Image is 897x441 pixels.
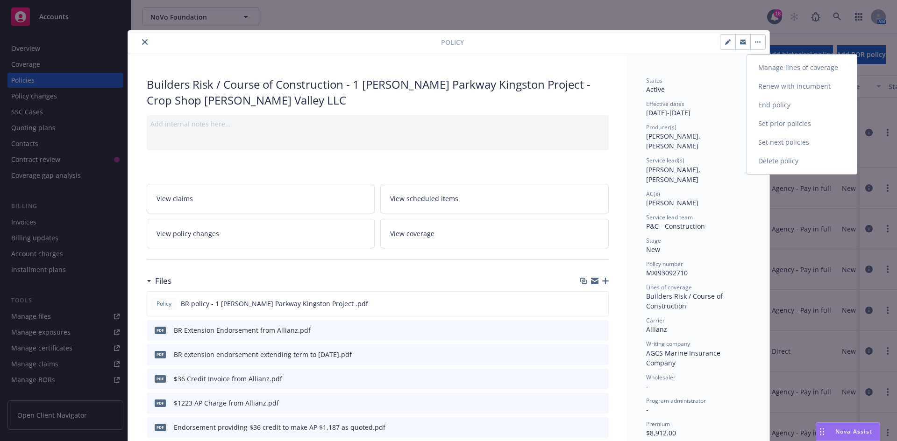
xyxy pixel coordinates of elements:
span: Service lead(s) [646,156,684,164]
span: Policy number [646,260,683,268]
span: Lines of coverage [646,283,692,291]
span: [PERSON_NAME], [PERSON_NAME] [646,165,702,184]
button: download file [582,325,589,335]
span: [PERSON_NAME], [PERSON_NAME] [646,132,702,150]
div: BR Extension Endorsement from Allianz.pdf [174,325,311,335]
div: Drag to move [816,423,828,441]
a: View scheduled items [380,184,609,213]
span: Service lead team [646,213,693,221]
button: preview file [597,422,605,432]
button: close [139,36,150,48]
button: preview file [597,398,605,408]
span: Writing company [646,340,690,348]
button: download file [582,422,589,432]
span: View scheduled items [390,194,458,203]
span: Active [646,85,665,94]
span: Effective dates [646,100,684,108]
span: View policy changes [157,229,219,238]
span: Nova Assist [835,427,872,435]
span: Stage [646,237,661,245]
a: View claims [147,184,375,213]
button: download file [582,350,589,359]
span: Producer(s) [646,123,676,131]
div: Endorsement providing $36 credit to make AP $1,187 as quoted.pdf [174,422,385,432]
button: Nova Assist [816,422,880,441]
a: View coverage [380,219,609,248]
button: download file [582,398,589,408]
span: AC(s) [646,190,660,198]
span: New [646,245,660,254]
span: pdf [155,399,166,406]
span: pdf [155,327,166,334]
button: preview file [597,350,605,359]
span: pdf [155,424,166,431]
span: P&C - Construction [646,222,705,231]
span: [PERSON_NAME] [646,198,698,207]
button: preview file [596,299,605,308]
span: View claims [157,194,193,203]
span: pdf [155,351,166,358]
span: Carrier [646,316,665,324]
span: pdf [155,375,166,382]
span: Status [646,77,662,84]
span: Allianz [646,325,667,334]
span: AGCS Marine Insurance Company [646,349,722,367]
button: download file [582,374,589,384]
div: [DATE] - [DATE] [646,100,751,118]
span: MXI93092710 [646,268,688,277]
button: preview file [597,374,605,384]
span: - [646,382,648,391]
div: Add internal notes here... [150,119,605,129]
span: Policy [155,300,173,308]
span: $8,912.00 [646,428,676,437]
span: Program administrator [646,397,706,405]
span: Builders Risk / Course of Construction [646,292,725,310]
span: Policy [441,37,464,47]
div: Builders Risk / Course of Construction - 1 [PERSON_NAME] Parkway Kingston Project - Crop Shop [PE... [147,77,609,108]
div: $1223 AP Charge from Allianz.pdf [174,398,279,408]
span: - [646,405,648,414]
div: BR extension endorsement extending term to [DATE].pdf [174,350,352,359]
span: BR policy - 1 [PERSON_NAME] Parkway Kingston Project .pdf [181,299,368,308]
a: View policy changes [147,219,375,248]
div: $36 Credit Invoice from Allianz.pdf [174,374,282,384]
h3: Files [155,275,171,287]
span: View coverage [390,229,434,238]
div: Files [147,275,171,287]
span: Wholesaler [646,373,676,381]
span: Premium [646,420,670,428]
button: preview file [597,325,605,335]
button: download file [581,299,589,308]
